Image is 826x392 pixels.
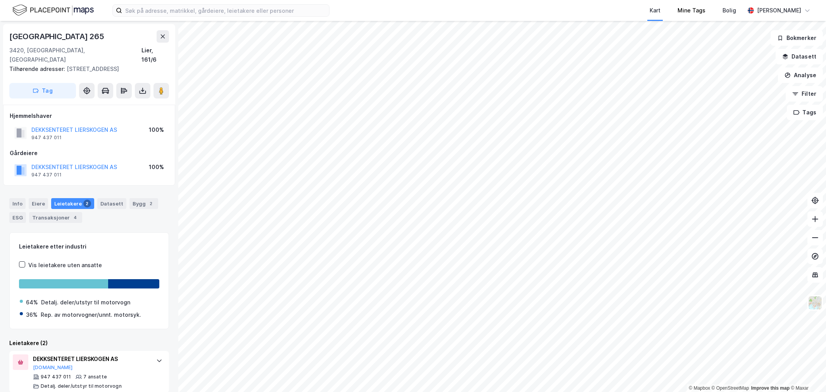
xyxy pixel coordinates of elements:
[19,242,159,251] div: Leietakere etter industri
[9,30,106,43] div: [GEOGRAPHIC_DATA] 265
[10,111,169,121] div: Hjemmelshaver
[650,6,660,15] div: Kart
[723,6,736,15] div: Bolig
[712,385,749,391] a: OpenStreetMap
[757,6,801,15] div: [PERSON_NAME]
[51,198,94,209] div: Leietakere
[33,354,148,364] div: DEKKSENTERET LIERSKOGEN AS
[29,198,48,209] div: Eiere
[787,355,826,392] iframe: Chat Widget
[83,374,107,380] div: 7 ansatte
[808,295,823,310] img: Z
[9,46,141,64] div: 3420, [GEOGRAPHIC_DATA], [GEOGRAPHIC_DATA]
[29,212,82,223] div: Transaksjoner
[122,5,329,16] input: Søk på adresse, matrikkel, gårdeiere, leietakere eller personer
[10,149,169,158] div: Gårdeiere
[9,198,26,209] div: Info
[31,135,62,141] div: 947 437 011
[41,310,141,319] div: Rep. av motorvogner/unnt. motorsyk.
[141,46,169,64] div: Lier, 161/6
[41,298,130,307] div: Detalj. deler/utstyr til motorvogn
[787,105,823,120] button: Tags
[71,214,79,221] div: 4
[9,66,67,72] span: Tilhørende adresser:
[787,355,826,392] div: Kontrollprogram for chat
[149,162,164,172] div: 100%
[689,385,710,391] a: Mapbox
[83,200,91,207] div: 2
[129,198,158,209] div: Bygg
[31,172,62,178] div: 947 437 011
[12,3,94,17] img: logo.f888ab2527a4732fd821a326f86c7f29.svg
[751,385,790,391] a: Improve this map
[33,364,73,371] button: [DOMAIN_NAME]
[678,6,705,15] div: Mine Tags
[9,64,163,74] div: [STREET_ADDRESS]
[26,310,38,319] div: 36%
[776,49,823,64] button: Datasett
[786,86,823,102] button: Filter
[97,198,126,209] div: Datasett
[149,125,164,135] div: 100%
[41,374,71,380] div: 947 437 011
[778,67,823,83] button: Analyse
[771,30,823,46] button: Bokmerker
[9,83,76,98] button: Tag
[9,338,169,348] div: Leietakere (2)
[26,298,38,307] div: 64%
[147,200,155,207] div: 2
[41,383,122,389] div: Detalj. deler/utstyr til motorvogn
[9,212,26,223] div: ESG
[28,261,102,270] div: Vis leietakere uten ansatte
